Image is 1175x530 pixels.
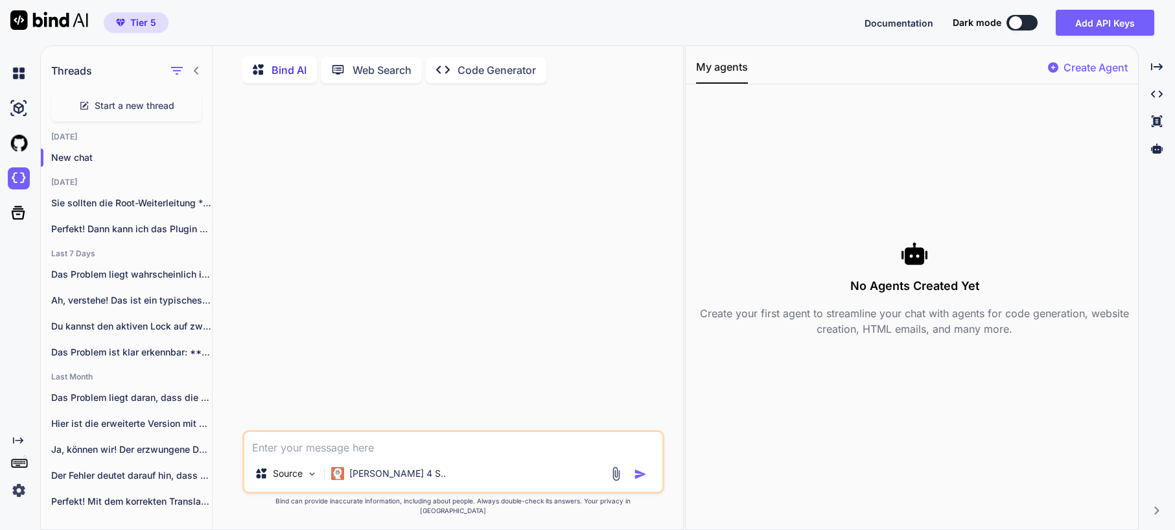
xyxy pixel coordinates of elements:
[865,18,933,29] span: Documentation
[51,151,212,164] p: New chat
[10,10,88,30] img: Bind AI
[95,99,174,112] span: Start a new thread
[696,59,748,84] button: My agents
[130,16,156,29] span: Tier 5
[41,132,212,142] h2: [DATE]
[1064,60,1128,75] p: Create Agent
[696,277,1133,295] h3: No Agents Created Yet
[8,167,30,189] img: darkCloudIdeIcon
[51,391,212,404] p: Das Problem liegt daran, dass die Download-URL...
[51,197,212,210] p: Sie sollten die Root-Weiterleitung **gan...
[8,97,30,119] img: ai-studio
[8,62,30,84] img: chat
[51,63,92,78] h1: Threads
[51,320,212,333] p: Du kannst den aktiven Lock auf zwei...
[51,443,212,456] p: Ja, können wir! Der erzwungene Download kann...
[51,469,212,482] p: Der Fehler deutet darauf hin, dass beim...
[349,467,446,480] p: [PERSON_NAME] 4 S..
[41,248,212,259] h2: Last 7 Days
[865,16,933,30] button: Documentation
[307,468,318,479] img: Pick Models
[51,268,212,281] p: Das Problem liegt wahrscheinlich in der `getRawProductDetails`...
[8,479,30,501] img: settings
[51,346,212,359] p: Das Problem ist klar erkennbar: **Es laufen...
[458,62,536,78] p: Code Generator
[51,495,212,508] p: Perfekt! Mit dem korrekten TranslatePress URL-Converter können...
[41,372,212,382] h2: Last Month
[953,16,1001,29] span: Dark mode
[331,467,344,480] img: Claude 4 Sonnet
[51,223,212,235] p: Perfekt! Dann kann ich das Plugin deutlich...
[696,306,1133,337] p: Create your first agent to streamline your chat with agents for code generation, website creation...
[51,294,212,307] p: Ah, verstehe! Das ist ein typisches Problem...
[353,62,412,78] p: Web Search
[116,19,125,27] img: premium
[8,132,30,154] img: githubLight
[51,417,212,430] p: Hier ist die erweiterte Version mit Bildexistenz-Prüfung:...
[41,177,212,187] h2: [DATE]
[634,468,647,481] img: icon
[609,466,623,481] img: attachment
[273,467,303,480] p: Source
[1056,10,1154,36] button: Add API Keys
[104,12,169,33] button: premiumTier 5
[272,62,307,78] p: Bind AI
[242,496,664,516] p: Bind can provide inaccurate information, including about people. Always double-check its answers....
